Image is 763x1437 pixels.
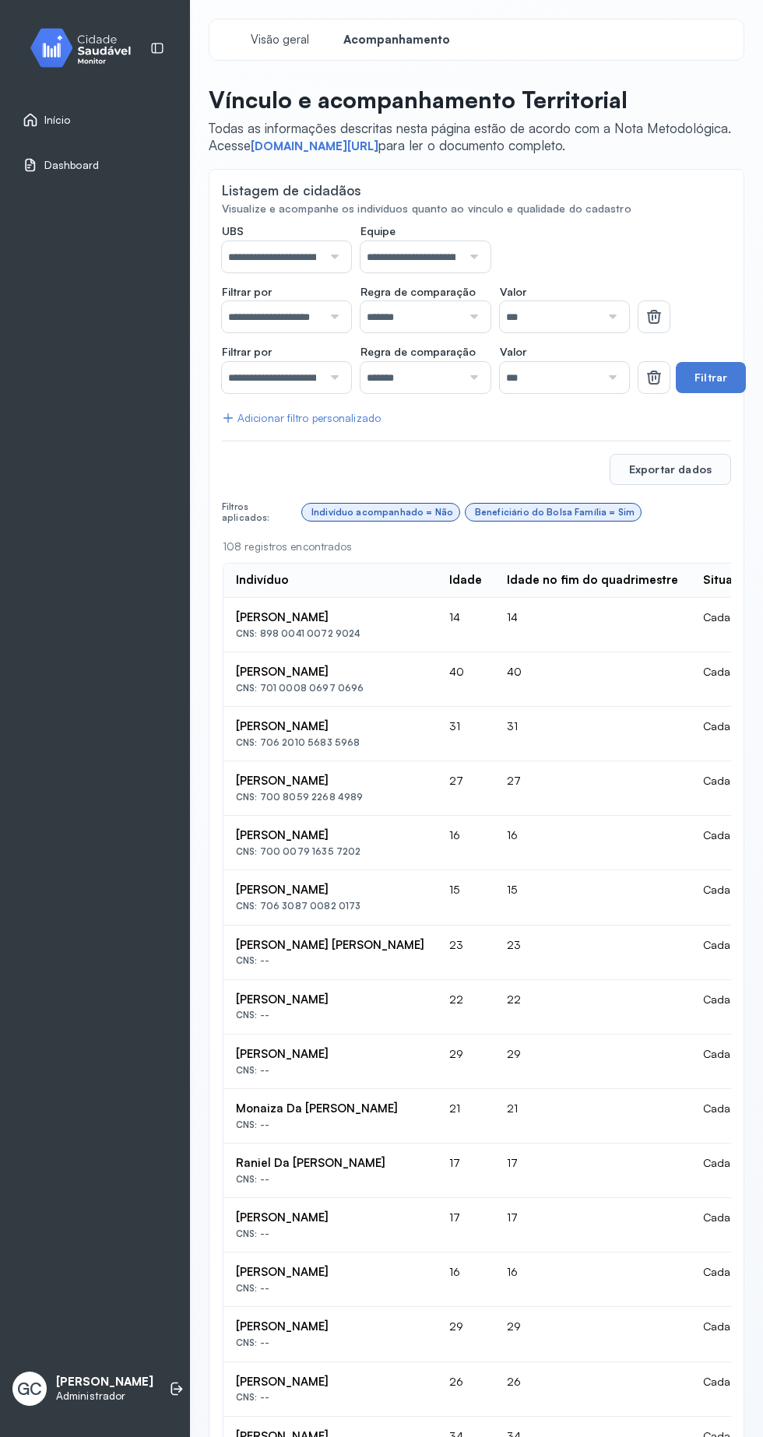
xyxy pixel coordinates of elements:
[236,1119,424,1130] div: CNS: --
[44,114,71,127] span: Início
[236,1156,424,1171] div: Raniel Da [PERSON_NAME]
[494,1307,691,1361] td: 29
[236,719,424,734] div: [PERSON_NAME]
[494,816,691,870] td: 16
[16,25,156,71] img: monitor.svg
[236,901,424,912] div: CNS: 706 3087 0082 0173
[236,955,424,966] div: CNS: --
[437,1307,494,1361] td: 29
[475,507,635,518] div: Beneficiário do Bolsa Família = Sim
[494,598,691,652] td: 14
[494,980,691,1035] td: 22
[236,683,424,694] div: CNS: 701 0008 0697 0696
[56,1375,153,1390] p: [PERSON_NAME]
[236,883,424,898] div: [PERSON_NAME]
[236,1392,424,1403] div: CNS: --
[437,652,494,707] td: 40
[494,1089,691,1144] td: 21
[222,224,244,238] span: UBS
[494,707,691,761] td: 31
[56,1390,153,1403] p: Administrador
[494,761,691,816] td: 27
[360,224,396,238] span: Equipe
[236,1265,424,1280] div: [PERSON_NAME]
[437,1253,494,1307] td: 16
[500,285,526,299] span: Valor
[494,652,691,707] td: 40
[223,540,730,553] div: 108 registros encontrados
[236,737,424,748] div: CNS: 706 2010 5683 5968
[344,33,451,47] span: Acompanhamento
[251,33,310,47] span: Visão geral
[437,980,494,1035] td: 22
[209,86,732,114] p: Vínculo e acompanhamento Territorial
[222,182,361,199] div: Listagem de cidadãos
[236,573,289,588] div: Indivíduo
[222,501,296,524] div: Filtros aplicados:
[494,870,691,925] td: 15
[236,1283,424,1294] div: CNS: --
[494,1253,691,1307] td: 16
[236,1319,424,1334] div: [PERSON_NAME]
[236,665,424,680] div: [PERSON_NAME]
[23,112,167,128] a: Início
[222,285,272,299] span: Filtrar por
[236,628,424,639] div: CNS: 898 0041 0072 9024
[236,610,424,625] div: [PERSON_NAME]
[236,993,424,1007] div: [PERSON_NAME]
[236,1065,424,1076] div: CNS: --
[437,1198,494,1253] td: 17
[209,120,731,153] span: Todas as informações descritas nesta página estão de acordo com a Nota Metodológica. Acesse para ...
[236,1101,424,1116] div: Monaiza Da [PERSON_NAME]
[610,454,731,485] button: Exportar dados
[236,846,424,857] div: CNS: 700 0079 1635 7202
[360,345,476,359] span: Regra de comparação
[500,345,526,359] span: Valor
[437,1144,494,1198] td: 17
[236,1047,424,1062] div: [PERSON_NAME]
[437,1362,494,1417] td: 26
[236,774,424,789] div: [PERSON_NAME]
[236,938,424,953] div: [PERSON_NAME] [PERSON_NAME]
[437,926,494,980] td: 23
[44,159,99,172] span: Dashboard
[360,285,476,299] span: Regra de comparação
[23,157,167,173] a: Dashboard
[494,1035,691,1089] td: 29
[236,1228,424,1239] div: CNS: --
[236,1375,424,1390] div: [PERSON_NAME]
[437,870,494,925] td: 15
[494,926,691,980] td: 23
[251,139,378,154] a: [DOMAIN_NAME][URL]
[437,598,494,652] td: 14
[311,507,453,518] div: Indivíduo acompanhado = Não
[507,573,678,588] div: Idade no fim do quadrimestre
[222,202,731,216] div: Visualize e acompanhe os indivíduos quanto ao vínculo e qualidade do cadastro
[676,362,746,393] button: Filtrar
[236,1174,424,1185] div: CNS: --
[494,1144,691,1198] td: 17
[17,1379,42,1399] span: GC
[222,412,381,425] div: Adicionar filtro personalizado
[437,816,494,870] td: 16
[236,1210,424,1225] div: [PERSON_NAME]
[236,1337,424,1348] div: CNS: --
[437,1089,494,1144] td: 21
[437,1035,494,1089] td: 29
[449,573,482,588] div: Idade
[494,1198,691,1253] td: 17
[222,345,272,359] span: Filtrar por
[236,828,424,843] div: [PERSON_NAME]
[494,1362,691,1417] td: 26
[437,761,494,816] td: 27
[236,792,424,803] div: CNS: 700 8059 2268 4989
[236,1010,424,1021] div: CNS: --
[437,707,494,761] td: 31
